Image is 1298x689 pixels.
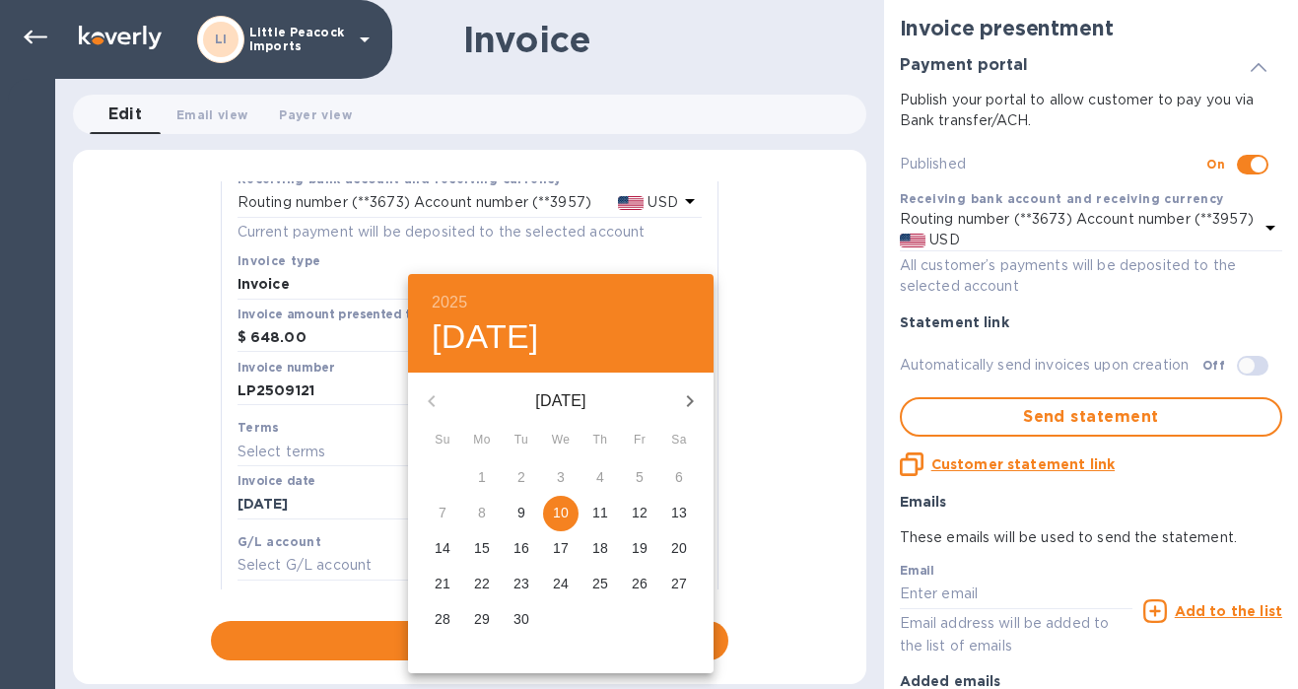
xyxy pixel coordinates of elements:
button: 12 [622,496,657,531]
button: 14 [425,531,460,567]
button: 24 [543,567,579,602]
p: 29 [474,609,490,629]
button: 10 [543,496,579,531]
p: 27 [671,574,687,593]
button: 17 [543,531,579,567]
button: 2025 [432,289,467,316]
p: 10 [553,503,569,522]
button: 18 [582,531,618,567]
p: 16 [513,538,529,558]
p: 14 [435,538,450,558]
p: 11 [592,503,608,522]
button: 27 [661,567,697,602]
button: 11 [582,496,618,531]
span: Sa [661,431,697,450]
button: 23 [504,567,539,602]
button: 16 [504,531,539,567]
p: 25 [592,574,608,593]
p: 21 [435,574,450,593]
span: Th [582,431,618,450]
button: 9 [504,496,539,531]
button: 28 [425,602,460,638]
p: 30 [513,609,529,629]
p: 23 [513,574,529,593]
span: Mo [464,431,500,450]
span: Su [425,431,460,450]
p: 19 [632,538,648,558]
p: 24 [553,574,569,593]
p: 15 [474,538,490,558]
button: 29 [464,602,500,638]
button: 15 [464,531,500,567]
button: 25 [582,567,618,602]
button: 20 [661,531,697,567]
p: 26 [632,574,648,593]
p: 20 [671,538,687,558]
button: 22 [464,567,500,602]
span: Fr [622,431,657,450]
p: 22 [474,574,490,593]
p: 28 [435,609,450,629]
button: 19 [622,531,657,567]
span: We [543,431,579,450]
p: 12 [632,503,648,522]
button: 21 [425,567,460,602]
p: 13 [671,503,687,522]
p: 17 [553,538,569,558]
button: 30 [504,602,539,638]
p: 18 [592,538,608,558]
button: [DATE] [432,316,539,358]
span: Tu [504,431,539,450]
button: 26 [622,567,657,602]
p: 9 [517,503,525,522]
p: [DATE] [455,389,666,413]
button: 13 [661,496,697,531]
